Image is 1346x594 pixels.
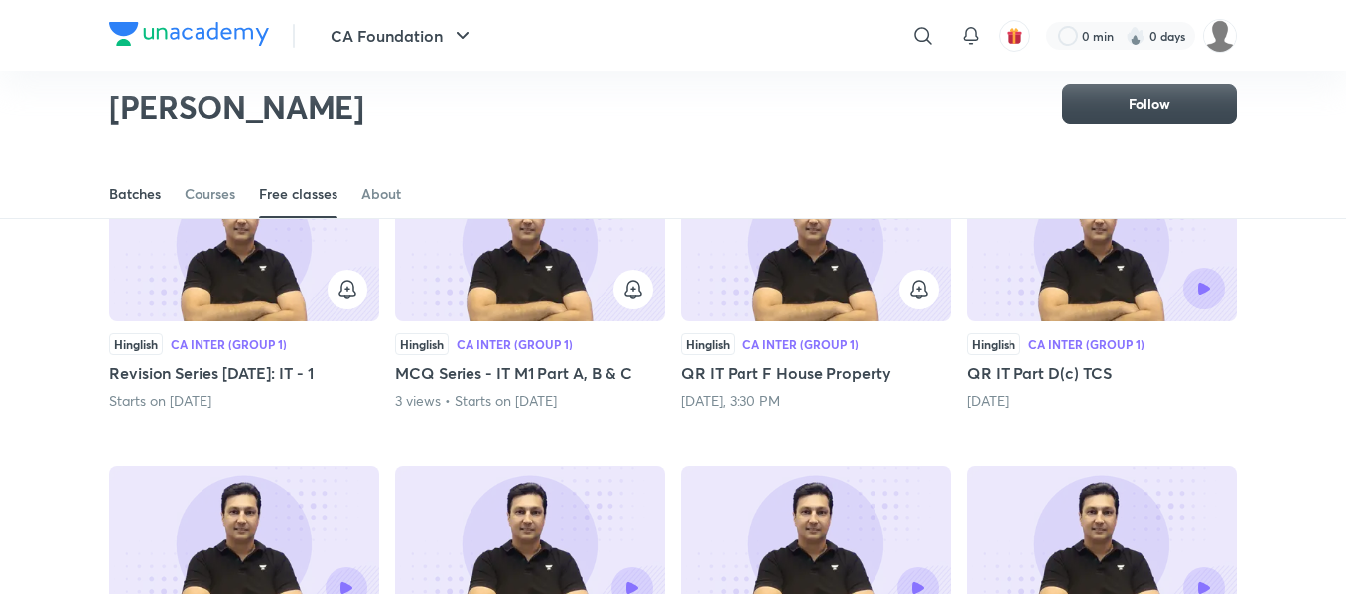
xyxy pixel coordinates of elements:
div: QR IT Part F House Property [681,167,951,411]
div: CA Inter (Group 1) [1028,338,1144,350]
img: Company Logo [109,22,269,46]
button: CA Foundation [319,16,486,56]
h5: Revision Series [DATE]: IT - 1 [109,361,379,385]
img: streak [1126,26,1145,46]
div: QR IT Part D(c) TCS [967,167,1237,411]
a: About [361,171,401,218]
a: Free classes [259,171,337,218]
div: Hinglish [681,333,735,355]
h5: QR IT Part F House Property [681,361,951,385]
h5: QR IT Part D(c) TCS [967,361,1237,385]
div: About [361,184,401,204]
div: MCQ Series - IT M1 Part A, B & C [395,167,665,411]
div: Revision Series Jan 26: IT - 1 [109,167,379,411]
button: Follow [1062,84,1237,124]
span: Follow [1129,94,1170,114]
h2: [PERSON_NAME] [109,87,364,127]
div: CA Inter (Group 1) [457,338,573,350]
div: CA Inter (Group 1) [742,338,859,350]
div: Hinglish [395,333,449,355]
div: Courses [185,184,235,204]
a: Courses [185,171,235,218]
img: avatar [1006,27,1023,45]
h5: MCQ Series - IT M1 Part A, B & C [395,361,665,385]
a: Batches [109,171,161,218]
div: Tomorrow, 3:30 PM [681,391,951,411]
div: 3 views • Starts on Oct 9 [395,391,665,411]
div: Hinglish [967,333,1020,355]
a: Company Logo [109,22,269,51]
div: CA Inter (Group 1) [171,338,287,350]
div: Hinglish [109,333,163,355]
div: Batches [109,184,161,204]
div: Starts on Oct 11 [109,391,379,411]
img: Syeda Nayareen [1203,19,1237,53]
button: avatar [999,20,1030,52]
div: 2 days ago [967,391,1237,411]
div: Free classes [259,184,337,204]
